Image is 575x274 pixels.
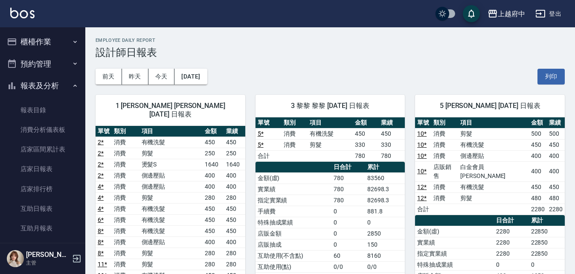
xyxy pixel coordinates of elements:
h5: [PERSON_NAME] [26,251,70,259]
th: 單號 [96,126,112,137]
td: 剪髮 [139,148,203,159]
td: 有機洗髮 [139,214,203,225]
th: 單號 [415,117,431,128]
th: 類別 [282,117,308,128]
td: 合計 [415,204,431,215]
a: 報表目錄 [3,100,82,120]
td: 0 [331,228,365,239]
button: 今天 [148,69,175,85]
td: 實業績 [256,184,331,195]
button: [DATE] [174,69,207,85]
td: 指定實業績 [415,248,494,259]
td: 消費 [431,139,458,150]
td: 2850 [365,228,405,239]
td: 指定實業績 [256,195,331,206]
td: 250 [203,148,224,159]
td: 有機洗髮 [308,128,353,139]
td: 消費 [112,181,139,192]
td: 消費 [112,248,139,259]
button: 櫃檯作業 [3,31,82,53]
td: 互助使用(點) [256,261,331,272]
img: Logo [10,8,35,18]
td: 0 [331,206,365,217]
td: 消費 [282,128,308,139]
td: 合計 [256,150,282,161]
td: 400 [203,170,224,181]
td: 店販抽成 [256,239,331,250]
td: 400 [224,170,245,181]
td: 22850 [529,226,565,237]
td: 450 [529,139,547,150]
td: 消費 [112,170,139,181]
td: 400 [529,150,547,161]
td: 82698.3 [365,184,405,195]
td: 2280 [529,204,547,215]
td: 有機洗髮 [139,203,203,214]
td: 0 [365,217,405,228]
th: 累計 [529,215,565,226]
th: 項目 [458,117,529,128]
td: 280 [203,248,224,259]
th: 類別 [112,126,139,137]
td: 0 [494,259,529,270]
td: 480 [547,192,565,204]
th: 日合計 [494,215,529,226]
th: 項目 [139,126,203,137]
td: 450 [547,139,565,150]
td: 780 [331,172,365,184]
td: 消費 [112,259,139,270]
td: 450 [224,203,245,214]
td: 22850 [529,237,565,248]
td: 450 [547,181,565,192]
td: 消費 [112,214,139,225]
button: 列印 [537,69,565,85]
td: 0/0 [331,261,365,272]
button: 昨天 [122,69,148,85]
td: 280 [203,259,224,270]
span: 3 黎黎 黎黎 [DATE] 日報表 [266,102,395,110]
th: 日合計 [331,162,365,173]
td: 店販銷售 [431,161,458,181]
td: 280 [224,192,245,203]
td: 消費 [431,128,458,139]
td: 150 [365,239,405,250]
td: 60 [331,250,365,261]
td: 剪髮 [458,128,529,139]
td: 450 [203,137,224,148]
td: 消費 [431,192,458,204]
td: 側邊壓貼 [139,170,203,181]
td: 780 [331,195,365,206]
td: 側邊壓貼 [458,150,529,161]
th: 業績 [547,117,565,128]
td: 82698.3 [365,195,405,206]
td: 450 [224,225,245,236]
td: 剪髮 [139,259,203,270]
td: 金額(虛) [415,226,494,237]
td: 剪髮 [139,192,203,203]
td: 500 [547,128,565,139]
td: 剪髮 [458,192,529,204]
th: 金額 [529,117,547,128]
td: 消費 [112,137,139,148]
td: 消費 [112,159,139,170]
td: 400 [529,161,547,181]
td: 450 [224,137,245,148]
button: 前天 [96,69,122,85]
td: 金額(虛) [256,172,331,184]
td: 剪髮 [308,139,353,150]
button: save [463,5,480,22]
h3: 設計師日報表 [96,47,565,58]
h2: Employee Daily Report [96,38,565,43]
th: 金額 [203,126,224,137]
td: 1640 [203,159,224,170]
td: 側邊壓貼 [139,236,203,248]
td: 店販金額 [256,228,331,239]
td: 0 [529,259,565,270]
p: 主管 [26,259,70,267]
td: 手續費 [256,206,331,217]
td: 0/0 [365,261,405,272]
td: 400 [203,236,224,248]
th: 業績 [224,126,245,137]
td: 消費 [431,181,458,192]
td: 消費 [112,236,139,248]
